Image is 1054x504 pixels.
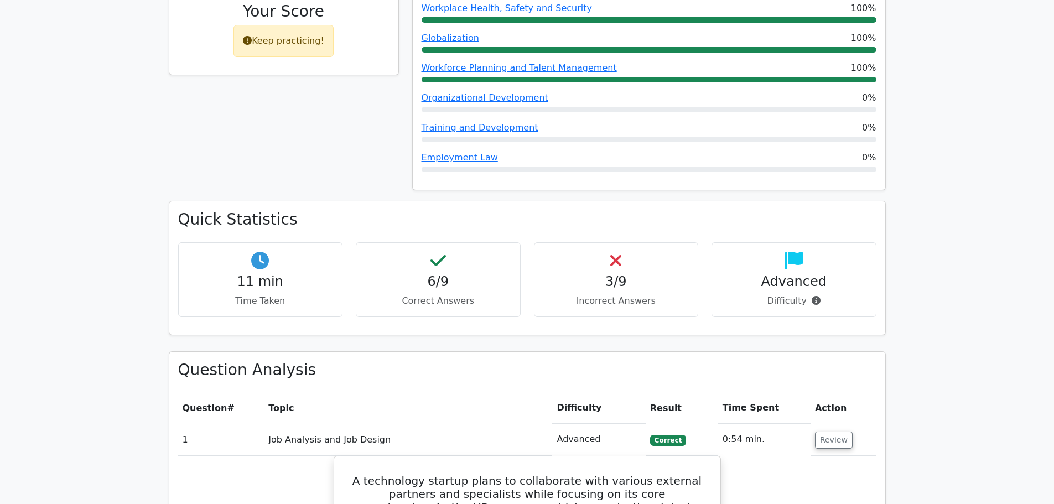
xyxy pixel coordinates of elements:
h4: 3/9 [543,274,689,290]
td: Advanced [552,424,645,455]
a: Workplace Health, Safety and Security [422,3,593,13]
span: 100% [851,2,876,15]
th: Topic [264,392,552,424]
td: Job Analysis and Job Design [264,424,552,455]
p: Correct Answers [365,294,511,308]
span: Question [183,403,227,413]
a: Employment Law [422,152,498,163]
h3: Quick Statistics [178,210,876,229]
a: Workforce Planning and Talent Management [422,63,617,73]
span: 0% [862,121,876,134]
h3: Your Score [178,2,390,21]
th: Difficulty [552,392,645,424]
td: 1 [178,424,264,455]
a: Globalization [422,33,479,43]
span: 100% [851,61,876,75]
h4: 6/9 [365,274,511,290]
span: 0% [862,91,876,105]
div: Keep practicing! [233,25,334,57]
span: 100% [851,32,876,45]
h4: Advanced [721,274,867,290]
button: Review [815,432,853,449]
a: Organizational Development [422,92,548,103]
h4: 11 min [188,274,334,290]
th: Time Spent [718,392,811,424]
h3: Question Analysis [178,361,876,380]
a: Training and Development [422,122,538,133]
span: 0% [862,151,876,164]
th: Action [811,392,876,424]
th: Result [646,392,718,424]
p: Incorrect Answers [543,294,689,308]
span: Correct [650,435,686,446]
p: Difficulty [721,294,867,308]
th: # [178,392,264,424]
p: Time Taken [188,294,334,308]
td: 0:54 min. [718,424,811,455]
